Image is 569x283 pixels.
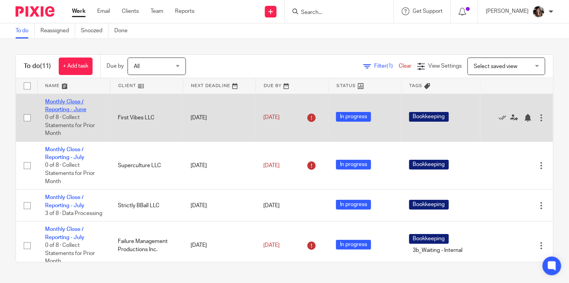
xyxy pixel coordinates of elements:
a: Team [151,7,163,15]
a: Work [72,7,86,15]
p: Due by [107,62,124,70]
span: 0 of 8 · Collect Statements for Prior Month [45,115,95,136]
td: Superculture LLC [110,141,183,189]
td: [DATE] [183,222,256,269]
span: Bookkeeping [409,160,449,169]
span: [DATE] [263,203,280,208]
span: 3b_Waiting - Internal [409,246,467,255]
span: Tags [409,84,422,88]
a: Mark as done [499,114,510,121]
td: [DATE] [183,141,256,189]
span: In progress [336,160,371,169]
span: In progress [336,112,371,122]
a: + Add task [59,58,93,75]
p: [PERSON_NAME] [486,7,529,15]
a: Email [97,7,110,15]
a: To do [16,23,35,38]
span: Bookkeeping [409,112,449,122]
td: First Vibes LLC [110,94,183,141]
span: Select saved view [474,64,517,69]
span: All [134,64,140,69]
a: Snoozed [81,23,109,38]
a: Clients [122,7,139,15]
span: [DATE] [263,115,280,120]
a: Reports [175,7,194,15]
td: [DATE] [183,94,256,141]
td: Strictly BBall LLC [110,190,183,222]
a: Clear [399,63,411,69]
a: Monthly Close / Reporting - July [45,147,84,160]
input: Search [300,9,370,16]
span: (11) [40,63,51,69]
span: View Settings [428,63,462,69]
a: Monthly Close / Reporting - July [45,227,84,240]
a: Monthly Close / Reporting - July [45,195,84,208]
span: 0 of 8 · Collect Statements for Prior Month [45,243,95,264]
span: Bookkeeping [409,200,449,210]
span: (1) [387,63,393,69]
a: Done [114,23,133,38]
td: Failure Management Productions Inc. [110,222,183,269]
span: [DATE] [263,163,280,168]
img: Pixie [16,6,54,17]
span: [DATE] [263,243,280,248]
span: In progress [336,200,371,210]
span: In progress [336,240,371,250]
a: Monthly Close / Reporting - June [45,99,86,112]
span: Filter [374,63,399,69]
img: IMG_2906.JPEG [532,5,545,18]
td: [DATE] [183,190,256,222]
span: 3 of 8 · Data Processing [45,211,102,216]
span: Get Support [413,9,443,14]
h1: To do [24,62,51,70]
span: Bookkeeping [409,234,449,244]
a: Reassigned [40,23,75,38]
span: 0 of 8 · Collect Statements for Prior Month [45,163,95,184]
